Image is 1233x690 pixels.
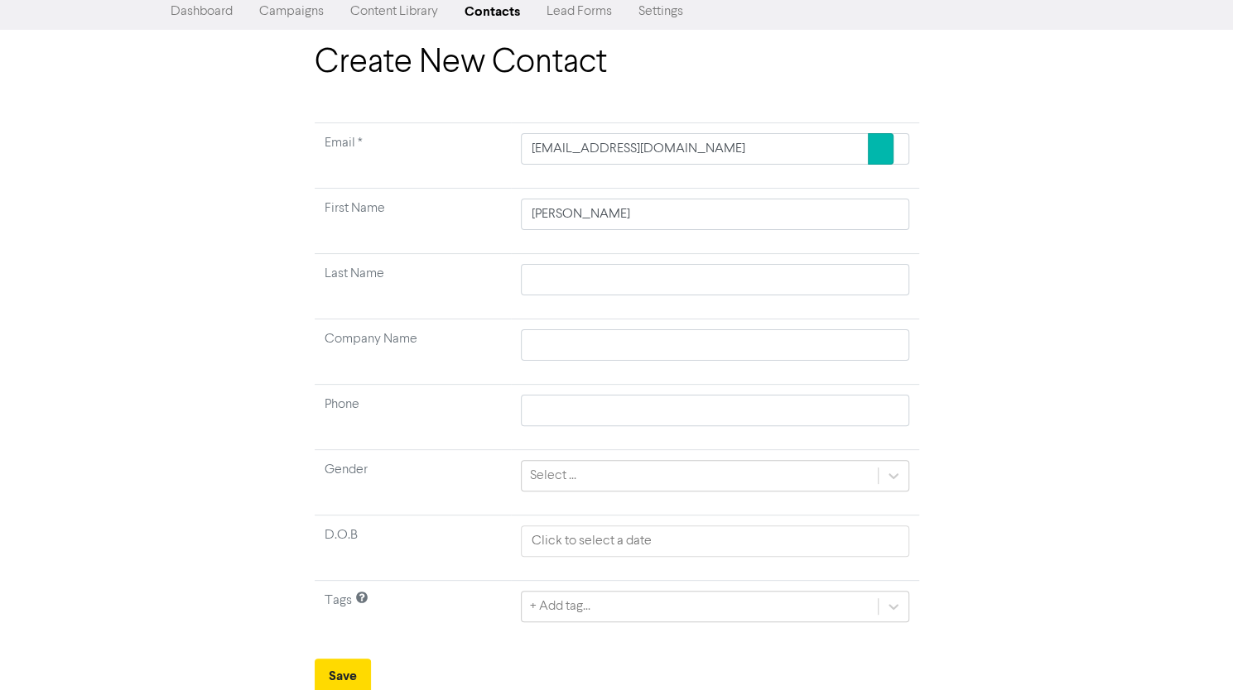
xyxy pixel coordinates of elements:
[315,189,511,254] td: First Name
[315,319,511,385] td: Company Name
[315,43,919,83] h1: Create New Contact
[315,385,511,450] td: Phone
[530,466,576,486] div: Select ...
[315,515,511,581] td: D.O.B
[1150,611,1233,690] iframe: Chat Widget
[315,450,511,515] td: Gender
[530,597,590,616] div: + Add tag...
[315,123,511,189] td: Required
[315,254,511,319] td: Last Name
[315,581,511,646] td: Tags
[521,525,909,557] input: Click to select a date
